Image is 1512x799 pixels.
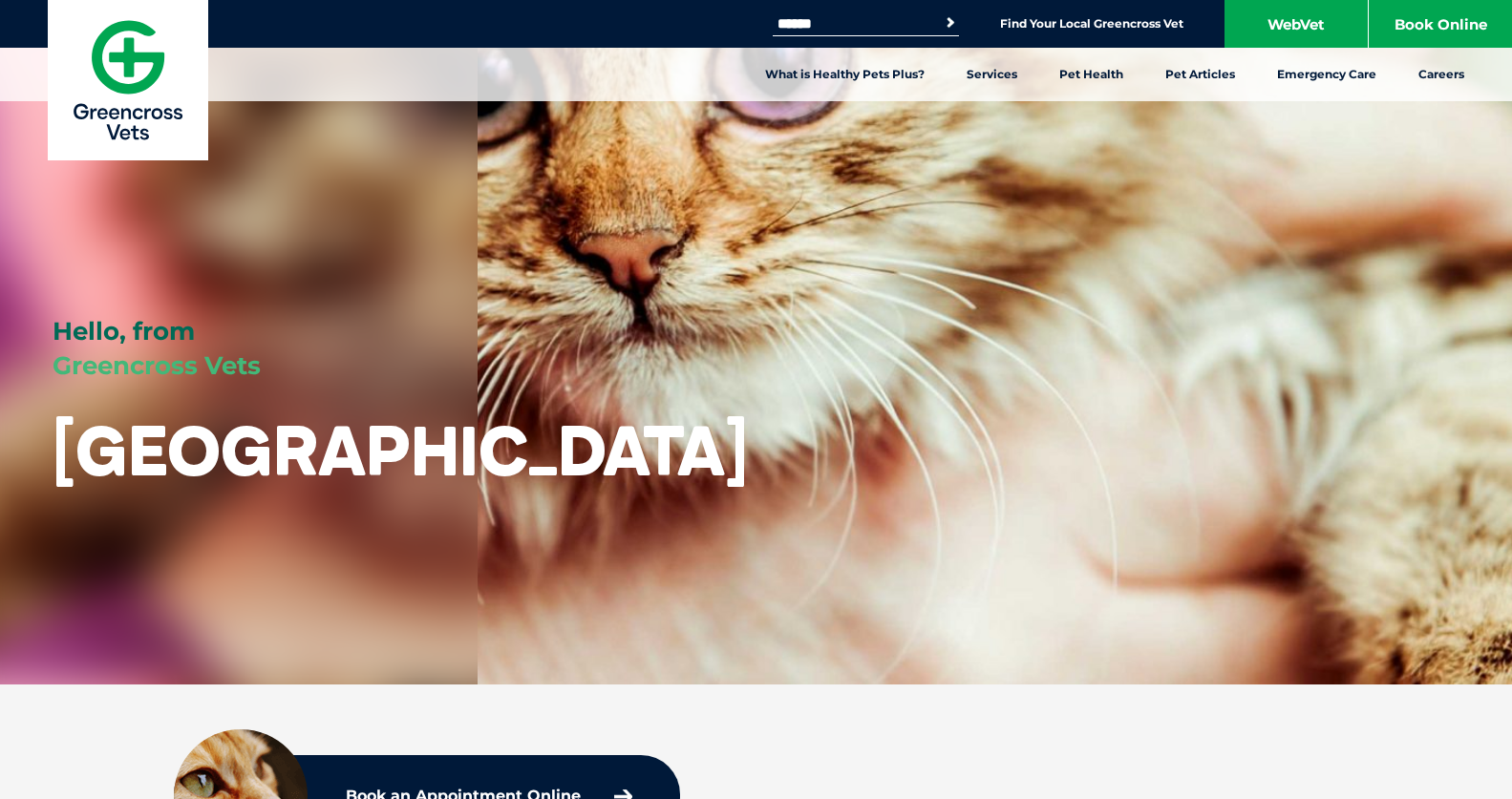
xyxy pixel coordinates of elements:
h1: [GEOGRAPHIC_DATA] [53,412,748,488]
a: What is Healthy Pets Plus? [744,48,946,101]
span: Hello, from [53,316,195,347]
a: Emergency Care [1256,48,1397,101]
a: Pet Articles [1144,48,1256,101]
span: Greencross Vets [53,350,261,381]
button: Search [941,13,960,32]
a: Services [946,48,1038,101]
a: Careers [1397,48,1485,101]
a: Find Your Local Greencross Vet [1000,16,1183,32]
a: Pet Health [1038,48,1144,101]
